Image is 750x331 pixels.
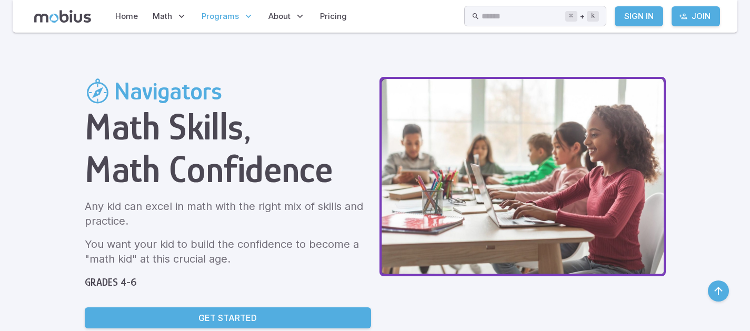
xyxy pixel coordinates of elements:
[85,237,371,266] p: You want your kid to build the confidence to become a "math kid" at this crucial age.
[317,4,350,28] a: Pricing
[379,77,666,276] img: navigators header
[202,11,239,22] span: Programs
[672,6,720,26] a: Join
[85,307,371,328] a: Get Started
[565,11,577,22] kbd: ⌘
[615,6,663,26] a: Sign In
[85,275,371,290] h5: Grades 4-6
[112,4,141,28] a: Home
[153,11,172,22] span: Math
[268,11,291,22] span: About
[85,199,371,228] p: Any kid can excel in math with the right mix of skills and practice.
[587,11,599,22] kbd: k
[198,312,257,324] p: Get Started
[565,10,599,23] div: +
[114,77,222,105] h2: Navigators
[85,148,371,190] h1: Math Confidence
[85,105,371,148] h1: Math Skills,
